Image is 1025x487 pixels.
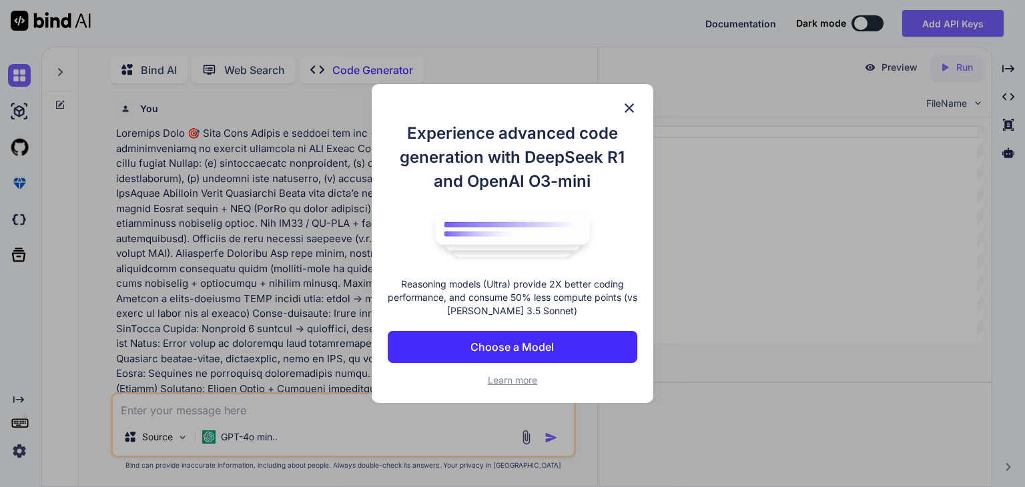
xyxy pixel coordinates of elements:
h1: Experience advanced code generation with DeepSeek R1 and OpenAI O3-mini [388,121,637,193]
img: close [621,100,637,116]
p: Reasoning models (Ultra) provide 2X better coding performance, and consume 50% less compute point... [388,278,637,318]
button: Choose a Model [388,331,637,363]
img: bind logo [426,207,599,264]
span: Learn more [488,374,537,386]
p: Choose a Model [470,339,554,355]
